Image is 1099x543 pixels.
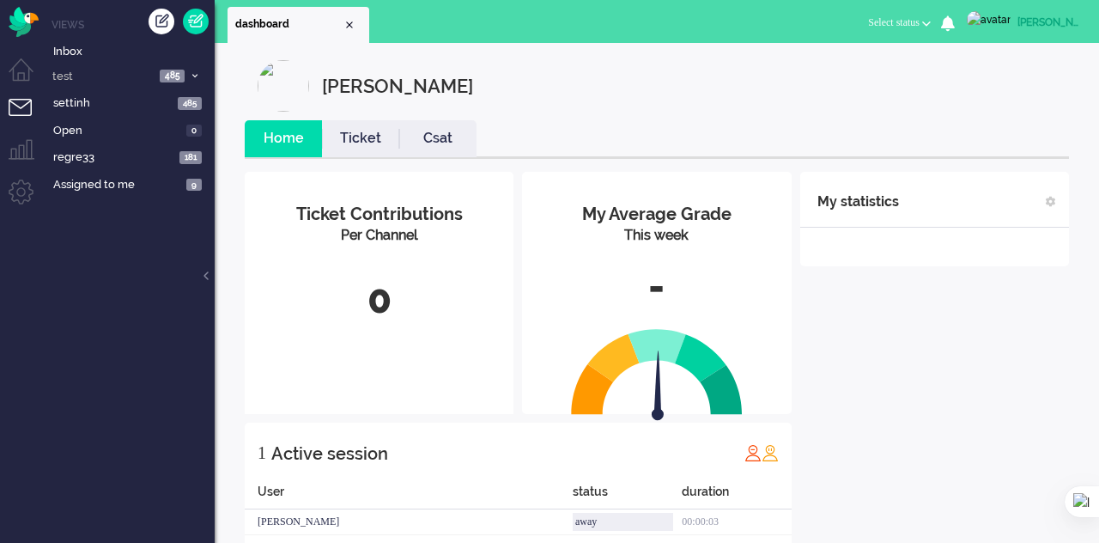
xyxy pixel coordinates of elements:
[535,226,778,246] div: This week
[967,11,1011,28] img: avatar
[160,70,185,82] span: 485
[322,120,399,157] li: Ticket
[50,69,155,85] span: test
[535,202,778,227] div: My Average Grade
[573,483,682,509] div: status
[9,180,47,218] li: Admin menu
[682,509,791,535] div: 00:00:03
[9,58,47,97] li: Dashboard menu
[9,11,39,24] a: Omnidesk
[53,177,181,193] span: Assigned to me
[149,9,174,34] div: Create ticket
[258,226,501,246] div: Per Channel
[868,16,920,28] span: Select status
[50,147,215,166] a: regre33 181
[186,179,202,192] span: 9
[9,7,39,37] img: flow_omnibird.svg
[1017,14,1082,31] div: [PERSON_NAME]
[53,149,174,166] span: regre33
[53,44,215,60] span: Inbox
[963,10,1082,28] a: [PERSON_NAME]
[235,17,343,32] span: dashboard
[178,97,202,110] span: 485
[682,483,791,509] div: duration
[535,259,778,315] div: -
[817,185,899,219] div: My statistics
[245,509,573,535] div: [PERSON_NAME]
[245,120,322,157] li: Home
[9,139,47,178] li: Supervisor menu
[258,436,266,470] div: 1
[50,93,215,112] a: settinh 485
[322,129,399,149] a: Ticket
[343,18,356,32] div: Close tab
[258,271,501,328] div: 0
[186,125,202,137] span: 0
[271,436,388,471] div: Active session
[50,120,215,139] a: Open 0
[744,444,762,461] img: profile_red.svg
[322,60,473,112] div: [PERSON_NAME]
[53,95,173,112] span: settinh
[621,351,695,424] img: arrow.svg
[50,174,215,193] a: Assigned to me 9
[762,444,779,461] img: profile_orange.svg
[50,41,215,60] a: Inbox
[573,513,673,531] div: away
[858,10,941,35] button: Select status
[571,328,743,415] img: semi_circle.svg
[245,129,322,149] a: Home
[245,483,573,509] div: User
[53,123,181,139] span: Open
[52,17,215,32] li: Views
[258,60,309,112] img: profilePicture
[399,120,477,157] li: Csat
[183,9,209,34] a: Quick Ticket
[9,99,47,137] li: Tickets menu
[179,151,202,164] span: 181
[228,7,369,43] li: Dashboard
[258,202,501,227] div: Ticket Contributions
[858,5,941,43] li: Select status
[399,129,477,149] a: Csat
